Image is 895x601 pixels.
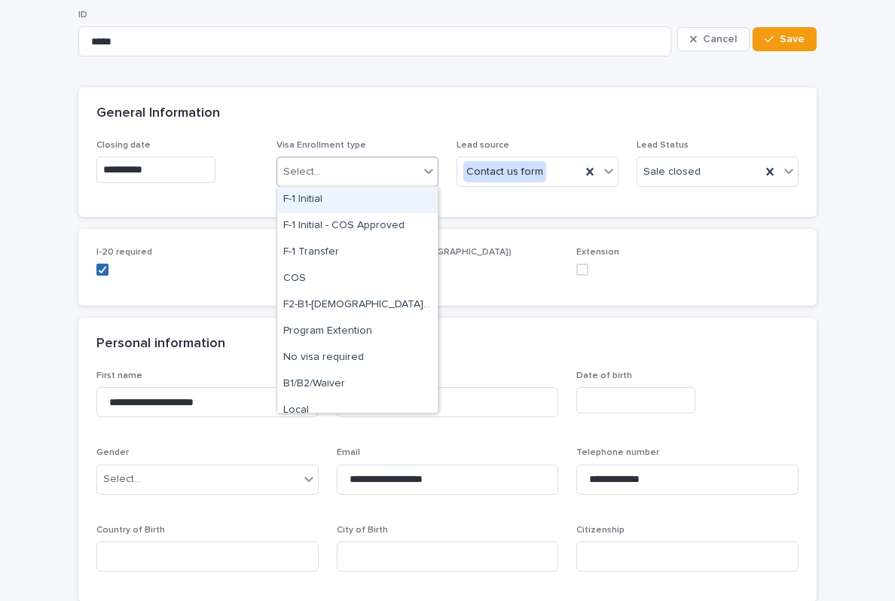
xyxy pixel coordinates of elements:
[277,266,438,292] div: COS
[96,448,129,457] span: Gender
[677,27,750,51] button: Cancel
[277,292,438,319] div: F2-B1-B2-Visa Waiver
[576,448,659,457] span: Telephone number
[96,141,151,150] span: Closing date
[277,187,438,213] div: F-1 Initial
[753,27,817,51] button: Save
[780,34,805,44] span: Save
[277,398,438,424] div: Local
[96,526,165,535] span: Country of Birth
[277,213,438,239] div: F-1 Initial - COS Approved
[576,371,632,380] span: Date of birth
[463,161,546,183] div: Contact us form
[78,11,87,20] span: ID
[276,141,366,150] span: Visa Enrollment type
[277,345,438,371] div: No visa required
[337,448,360,457] span: Email
[277,371,438,398] div: B1/B2/Waiver
[457,141,509,150] span: Lead source
[283,164,321,180] div: Select...
[96,105,220,122] h2: General Information
[277,319,438,345] div: Program Extention
[96,336,225,352] h2: Personal information
[103,471,141,487] div: Select...
[277,239,438,266] div: F-1 Transfer
[337,526,388,535] span: City of Birth
[643,164,701,180] span: Sale closed
[637,141,689,150] span: Lead Status
[96,371,142,380] span: First name
[703,34,737,44] span: Cancel
[576,248,619,257] span: Extension
[96,248,152,257] span: I-20 required
[576,526,625,535] span: Citizenship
